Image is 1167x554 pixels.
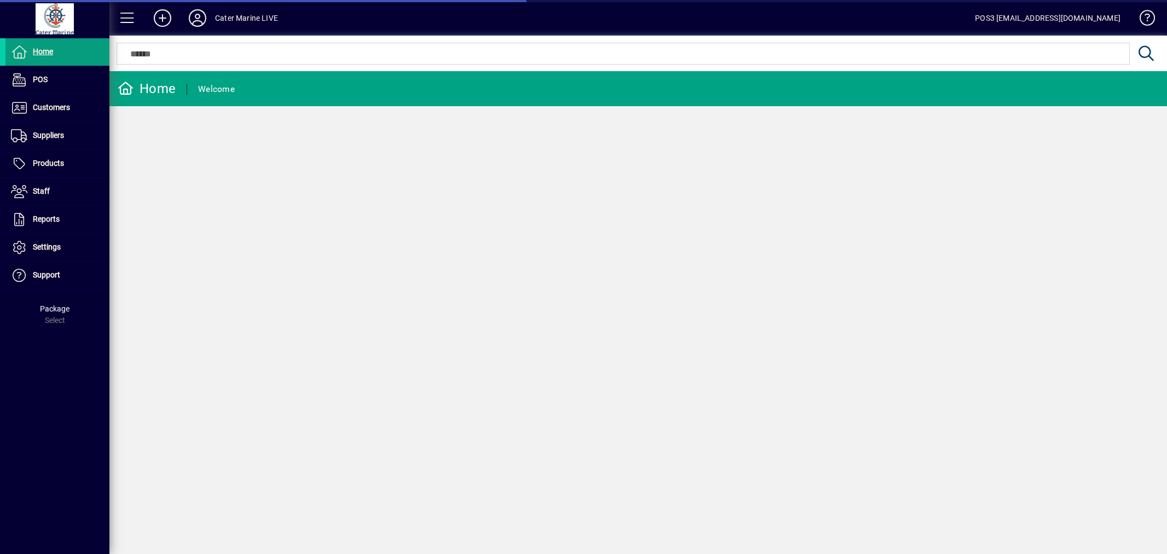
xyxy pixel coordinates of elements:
[5,262,109,289] a: Support
[33,243,61,251] span: Settings
[33,75,48,84] span: POS
[1131,2,1153,38] a: Knowledge Base
[5,66,109,94] a: POS
[215,9,278,27] div: Cater Marine LIVE
[5,122,109,149] a: Suppliers
[33,270,60,279] span: Support
[975,9,1120,27] div: POS3 [EMAIL_ADDRESS][DOMAIN_NAME]
[33,47,53,56] span: Home
[33,103,70,112] span: Customers
[5,150,109,177] a: Products
[145,8,180,28] button: Add
[5,178,109,205] a: Staff
[5,234,109,261] a: Settings
[33,159,64,168] span: Products
[180,8,215,28] button: Profile
[5,94,109,122] a: Customers
[40,304,69,313] span: Package
[118,80,176,97] div: Home
[33,131,64,140] span: Suppliers
[33,215,60,223] span: Reports
[198,80,235,98] div: Welcome
[5,206,109,233] a: Reports
[33,187,50,195] span: Staff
